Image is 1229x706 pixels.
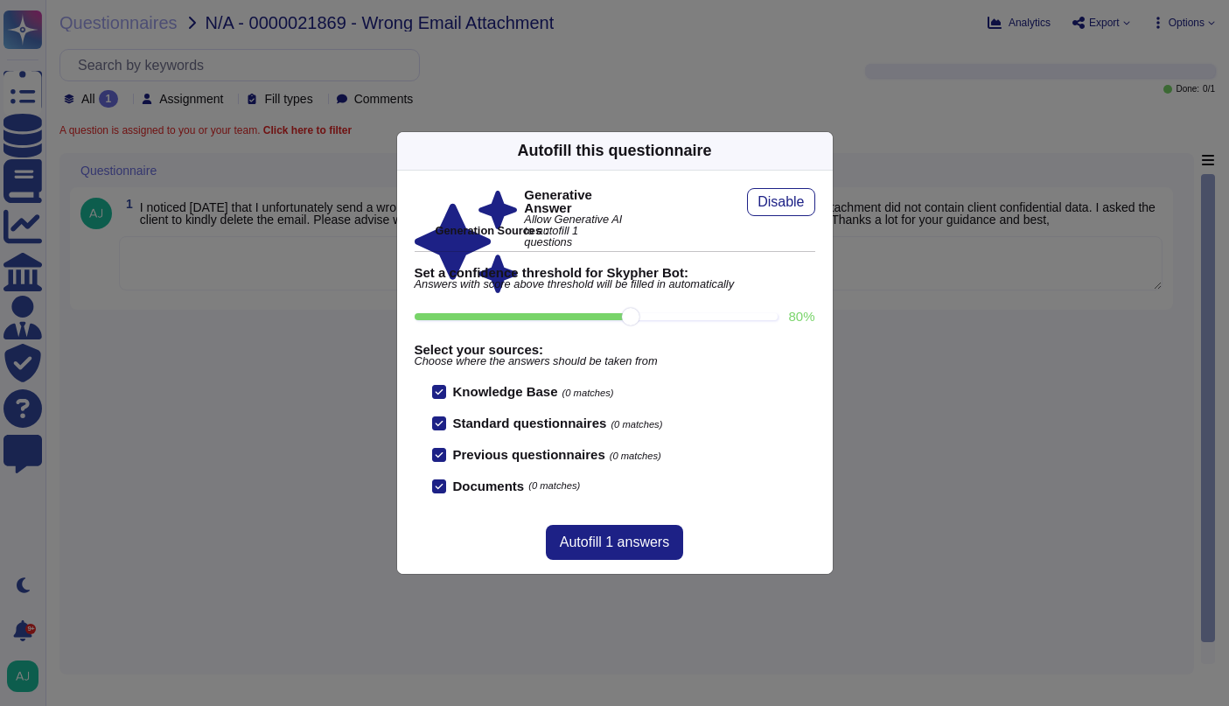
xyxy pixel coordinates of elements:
span: Choose where the answers should be taken from [415,356,815,367]
span: Allow Generative AI to autofill 1 questions [524,214,627,248]
span: Answers with score above threshold will be filled in automatically [415,279,815,290]
button: Disable [747,188,814,216]
span: Autofill 1 answers [560,535,669,549]
b: Standard questionnaires [453,416,607,430]
label: 80 % [788,310,814,323]
b: Generation Sources : [436,224,548,237]
div: Autofill this questionnaire [517,139,711,163]
b: Select your sources: [415,343,815,356]
b: Previous questionnaires [453,447,605,462]
span: (0 matches) [562,388,614,398]
b: Set a confidence threshold for Skypher Bot: [415,266,815,279]
b: Documents [453,479,525,493]
button: Autofill 1 answers [546,525,683,560]
b: Generative Answer [524,188,627,214]
span: (0 matches) [611,419,662,430]
span: (0 matches) [610,451,661,461]
span: (0 matches) [528,481,580,491]
span: Disable [758,195,804,209]
b: Knowledge Base [453,384,558,399]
